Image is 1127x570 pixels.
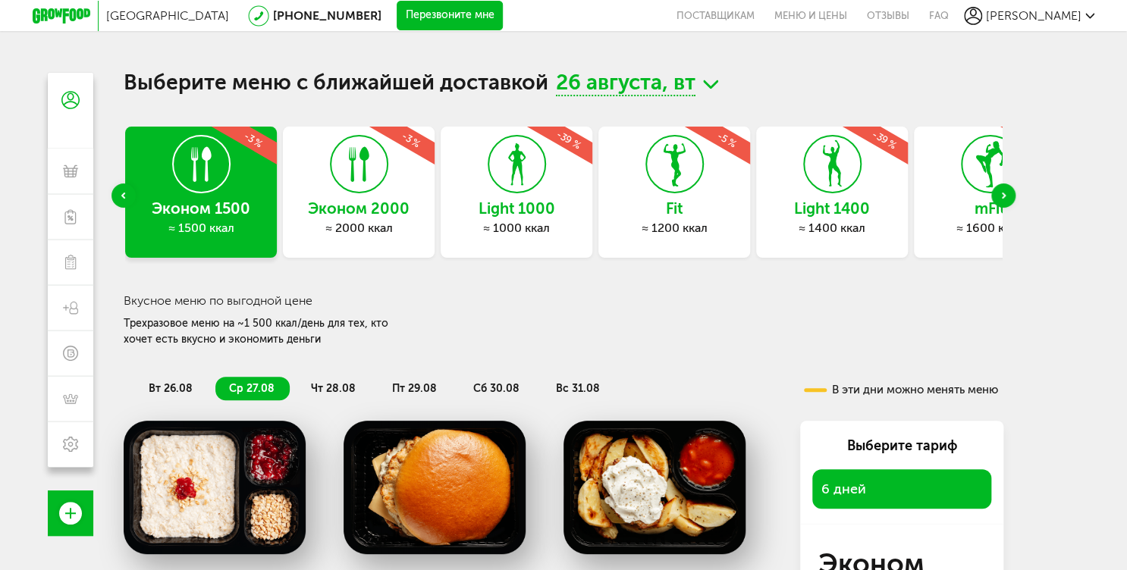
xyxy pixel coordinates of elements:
[991,183,1016,208] div: Next slide
[441,221,592,236] div: ≈ 1000 ккал
[341,93,482,186] div: -3 %
[273,8,381,23] a: [PHONE_NUMBER]
[473,382,520,395] span: сб 30.08
[598,200,750,217] h3: Fit
[804,384,998,396] div: В эти дни можно менять меню
[311,382,356,395] span: чт 28.08
[124,293,589,308] h3: Вкусное меню по выгодной цене
[814,93,955,186] div: -39 %
[563,421,746,554] img: big_e20d9n1ALgMqkwGM.png
[498,93,639,186] div: -39 %
[111,183,136,208] div: Previous slide
[124,421,306,554] img: big_jxPlLUqVmo6NnBxm.png
[556,73,695,96] span: 26 августа, вт
[441,200,592,217] h3: Light 1000
[283,200,435,217] h3: Эконом 2000
[812,436,991,456] div: Выберите тариф
[124,73,1003,96] h1: Выберите меню с ближайшей доставкой
[183,93,324,186] div: -3 %
[392,382,437,395] span: пт 29.08
[914,200,1066,217] h3: mFit
[106,8,229,23] span: [GEOGRAPHIC_DATA]
[598,221,750,236] div: ≈ 1200 ккал
[149,382,193,395] span: вт 26.08
[397,1,503,31] button: Перезвоните мне
[124,315,412,347] div: Трехразовое меню на ~1 500 ккал/день для тех, кто хочет есть вкусно и экономить деньги
[125,221,277,236] div: ≈ 1500 ккал
[656,93,797,186] div: -5 %
[229,382,275,395] span: ср 27.08
[283,221,435,236] div: ≈ 2000 ккал
[756,221,908,236] div: ≈ 1400 ккал
[125,200,277,217] h3: Эконом 1500
[756,200,908,217] h3: Light 1400
[821,481,866,497] span: 6 дней
[986,8,1081,23] span: [PERSON_NAME]
[914,221,1066,236] div: ≈ 1600 ккал
[556,382,600,395] span: вс 31.08
[344,421,526,554] img: big_XRZk0JWCfkp4TYxu.png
